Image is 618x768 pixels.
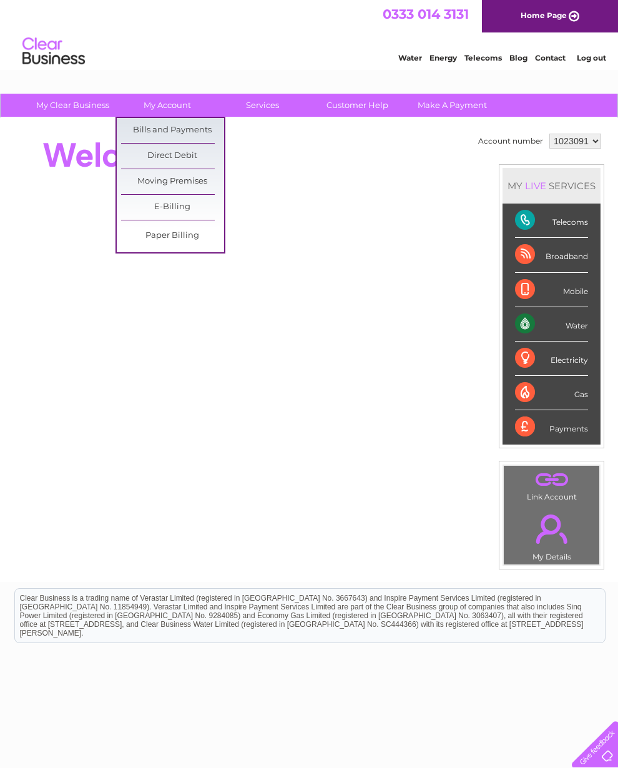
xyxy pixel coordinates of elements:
a: Bills and Payments [121,118,224,143]
a: E-Billing [121,195,224,220]
a: Customer Help [306,94,409,117]
div: Water [515,307,588,342]
div: Mobile [515,273,588,307]
a: . [507,469,596,491]
div: Payments [515,410,588,444]
a: Paper Billing [121,224,224,249]
div: Broadband [515,238,588,272]
div: Electricity [515,342,588,376]
a: Log out [577,53,606,62]
td: Account number [475,130,546,152]
div: Gas [515,376,588,410]
a: Make A Payment [401,94,504,117]
a: Water [398,53,422,62]
a: 0333 014 3131 [383,6,469,22]
td: My Details [503,504,600,565]
a: Blog [509,53,527,62]
a: Moving Premises [121,169,224,194]
a: My Account [116,94,219,117]
a: Contact [535,53,566,62]
div: MY SERVICES [503,168,601,204]
a: Direct Debit [121,144,224,169]
a: Energy [429,53,457,62]
a: Services [211,94,314,117]
div: LIVE [522,180,549,192]
td: Link Account [503,465,600,505]
div: Clear Business is a trading name of Verastar Limited (registered in [GEOGRAPHIC_DATA] No. 3667643... [15,7,605,61]
a: Telecoms [464,53,502,62]
img: logo.png [22,32,86,71]
a: . [507,507,596,551]
div: Telecoms [515,204,588,238]
a: My Clear Business [21,94,124,117]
